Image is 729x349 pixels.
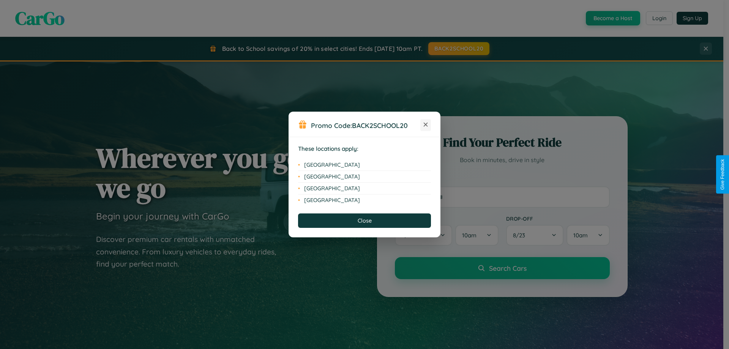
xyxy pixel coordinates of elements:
h3: Promo Code: [311,121,420,129]
li: [GEOGRAPHIC_DATA] [298,159,431,171]
li: [GEOGRAPHIC_DATA] [298,171,431,183]
button: Close [298,213,431,228]
b: BACK2SCHOOL20 [352,121,408,129]
li: [GEOGRAPHIC_DATA] [298,194,431,206]
div: Give Feedback [720,159,725,190]
strong: These locations apply: [298,145,358,152]
li: [GEOGRAPHIC_DATA] [298,183,431,194]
